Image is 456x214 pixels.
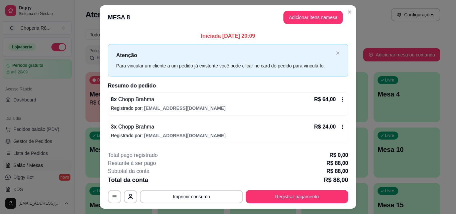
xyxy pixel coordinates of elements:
p: Registrado por: [111,105,345,112]
div: Para vincular um cliente a um pedido já existente você pode clicar no card do pedido para vinculá... [116,62,333,69]
p: R$ 0,00 [329,151,348,159]
span: Chopp Brahma [117,124,154,130]
p: 8 x [111,95,154,103]
button: Adicionar itens namesa [283,11,343,24]
button: close [336,51,340,55]
p: 3 x [111,123,154,131]
p: Atenção [116,51,333,59]
p: R$ 88,00 [326,167,348,175]
p: R$ 24,00 [314,123,336,131]
p: Subtotal da conta [108,167,150,175]
p: Registrado por: [111,132,345,139]
p: Total da conta [108,175,148,185]
p: R$ 64,00 [314,95,336,103]
p: Iniciada [DATE] 20:09 [108,32,348,40]
button: Close [344,7,355,17]
p: Total pago registrado [108,151,158,159]
span: [EMAIL_ADDRESS][DOMAIN_NAME] [144,105,226,111]
p: R$ 88,00 [324,175,348,185]
h2: Resumo do pedido [108,82,348,90]
header: MESA 8 [100,5,356,29]
button: Registrar pagamento [246,190,348,203]
button: Imprimir consumo [140,190,243,203]
p: R$ 88,00 [326,159,348,167]
p: Restante à ser pago [108,159,156,167]
span: Chopp Brahma [117,96,154,102]
span: [EMAIL_ADDRESS][DOMAIN_NAME] [144,133,226,138]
